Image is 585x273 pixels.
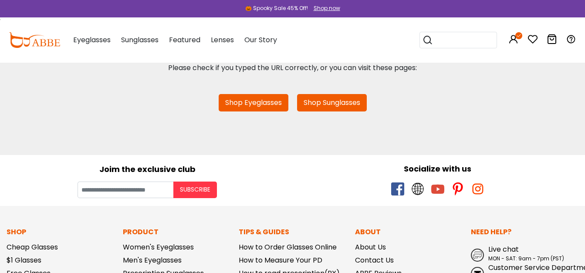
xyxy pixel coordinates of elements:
[211,35,234,45] span: Lenses
[297,94,367,111] a: Shop Sunglasses
[244,35,277,45] span: Our Story
[245,4,308,12] div: 🎃 Spooky Sale 45% Off!
[121,35,159,45] span: Sunglasses
[123,242,194,252] a: Women's Eyeglasses
[451,182,464,195] span: pinterest
[488,255,564,262] span: MON - SAT: 9am - 7pm (PST)
[73,35,111,45] span: Eyeglasses
[239,242,337,252] a: How to Order Glasses Online
[239,255,322,265] a: How to Measure Your PD
[355,255,394,265] a: Contact Us
[239,227,346,237] p: Tips & Guides
[411,182,424,195] span: twitter
[168,63,417,73] div: Please check if you typed the URL correctly, or you can visit these pages:
[123,255,182,265] a: Men's Eyeglasses
[471,244,578,263] a: Live chat MON - SAT: 9am - 7pm (PST)
[9,32,60,48] img: abbeglasses.com
[219,94,288,111] a: Shop Eyeglasses
[123,227,230,237] p: Product
[355,242,386,252] a: About Us
[78,182,173,198] input: Your email
[309,4,340,12] a: Shop now
[169,35,200,45] span: Featured
[391,182,404,195] span: facebook
[7,255,41,265] a: $1 Glasses
[297,163,579,175] div: Socialize with us
[431,182,444,195] span: youtube
[7,162,288,175] div: Joim the exclusive club
[471,182,484,195] span: instagram
[314,4,340,12] div: Shop now
[355,227,463,237] p: About
[471,227,578,237] p: Need Help?
[7,242,58,252] a: Cheap Glasses
[173,182,217,198] button: Subscribe
[7,227,114,237] p: Shop
[488,244,519,254] span: Live chat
